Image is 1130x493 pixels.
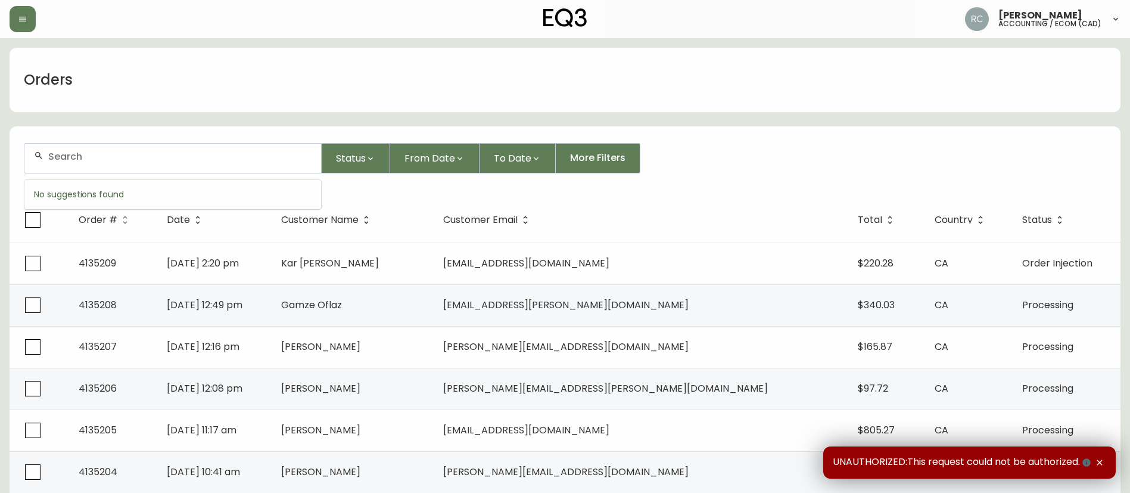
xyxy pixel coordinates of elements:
[167,340,239,354] span: [DATE] 12:16 pm
[1022,423,1073,437] span: Processing
[79,382,117,395] span: 4135206
[336,151,366,166] span: Status
[404,151,455,166] span: From Date
[1022,215,1067,225] span: Status
[281,298,342,312] span: Gamze Oflaz
[281,465,360,479] span: [PERSON_NAME]
[24,70,73,90] h1: Orders
[281,256,379,270] span: Kar [PERSON_NAME]
[167,298,242,312] span: [DATE] 12:49 pm
[935,256,948,270] span: CA
[858,256,894,270] span: $220.28
[480,143,556,173] button: To Date
[79,256,116,270] span: 4135209
[1022,382,1073,395] span: Processing
[858,216,882,224] span: Total
[79,298,117,312] span: 4135208
[858,298,895,312] span: $340.03
[281,340,360,354] span: [PERSON_NAME]
[858,215,898,225] span: Total
[443,340,689,354] span: [PERSON_NAME][EMAIL_ADDRESS][DOMAIN_NAME]
[543,8,587,27] img: logo
[935,340,948,354] span: CA
[998,11,1082,20] span: [PERSON_NAME]
[935,423,948,437] span: CA
[443,216,518,224] span: Customer Email
[833,456,1093,469] span: UNAUTHORIZED:This request could not be authorized.
[443,298,689,312] span: [EMAIL_ADDRESS][PERSON_NAME][DOMAIN_NAME]
[167,423,236,437] span: [DATE] 11:17 am
[443,215,533,225] span: Customer Email
[1022,340,1073,354] span: Processing
[167,465,240,479] span: [DATE] 10:41 am
[281,423,360,437] span: [PERSON_NAME]
[443,256,609,270] span: [EMAIL_ADDRESS][DOMAIN_NAME]
[281,215,374,225] span: Customer Name
[167,256,239,270] span: [DATE] 2:20 pm
[965,7,989,31] img: f4ba4e02bd060be8f1386e3ca455bd0e
[556,143,640,173] button: More Filters
[1022,298,1073,312] span: Processing
[1022,256,1092,270] span: Order Injection
[79,340,117,354] span: 4135207
[167,215,206,225] span: Date
[443,423,609,437] span: [EMAIL_ADDRESS][DOMAIN_NAME]
[48,151,312,162] input: Search
[79,216,117,224] span: Order #
[322,143,390,173] button: Status
[935,298,948,312] span: CA
[858,423,895,437] span: $805.27
[281,382,360,395] span: [PERSON_NAME]
[443,465,689,479] span: [PERSON_NAME][EMAIL_ADDRESS][DOMAIN_NAME]
[1022,216,1052,224] span: Status
[281,216,359,224] span: Customer Name
[494,151,531,166] span: To Date
[167,216,190,224] span: Date
[79,465,117,479] span: 4135204
[79,423,117,437] span: 4135205
[167,382,242,395] span: [DATE] 12:08 pm
[935,382,948,395] span: CA
[935,215,988,225] span: Country
[443,382,768,395] span: [PERSON_NAME][EMAIL_ADDRESS][PERSON_NAME][DOMAIN_NAME]
[390,143,480,173] button: From Date
[998,20,1101,27] h5: accounting / ecom (cad)
[935,216,973,224] span: Country
[79,215,133,225] span: Order #
[570,151,625,165] span: More Filters
[24,180,321,209] div: No suggestions found
[858,340,892,354] span: $165.87
[858,382,888,395] span: $97.72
